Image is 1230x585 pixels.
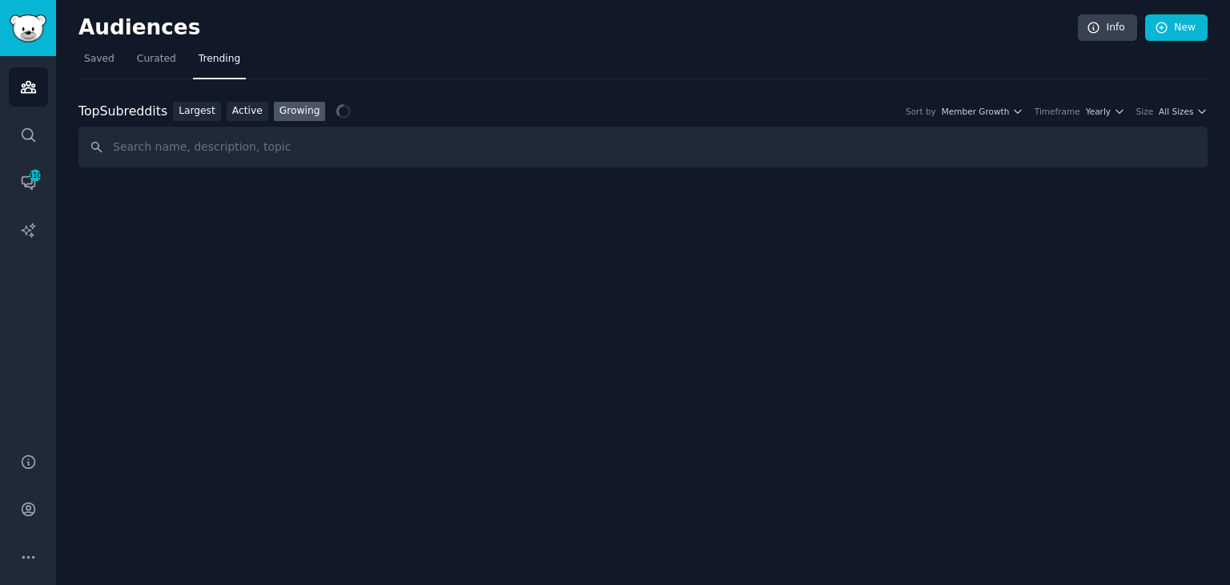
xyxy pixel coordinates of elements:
a: New [1145,14,1208,42]
a: Growing [274,102,326,122]
button: All Sizes [1159,106,1208,117]
a: Trending [193,46,246,79]
span: 310 [28,170,42,181]
div: Size [1136,106,1154,117]
span: Saved [84,52,115,67]
a: Active [227,102,268,122]
span: All Sizes [1159,106,1193,117]
span: Trending [199,52,240,67]
a: Info [1078,14,1137,42]
input: Search name, description, topic [78,127,1208,167]
h2: Audiences [78,15,1078,41]
img: GummySearch logo [10,14,46,42]
span: Curated [137,52,176,67]
span: Member Growth [942,106,1010,117]
span: Yearly [1086,106,1111,117]
a: Curated [131,46,182,79]
a: 310 [9,163,48,202]
div: Sort by [906,106,936,117]
button: Yearly [1086,106,1125,117]
div: Timeframe [1035,106,1080,117]
button: Member Growth [942,106,1023,117]
div: Top Subreddits [78,102,167,122]
a: Largest [173,102,221,122]
a: Saved [78,46,120,79]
